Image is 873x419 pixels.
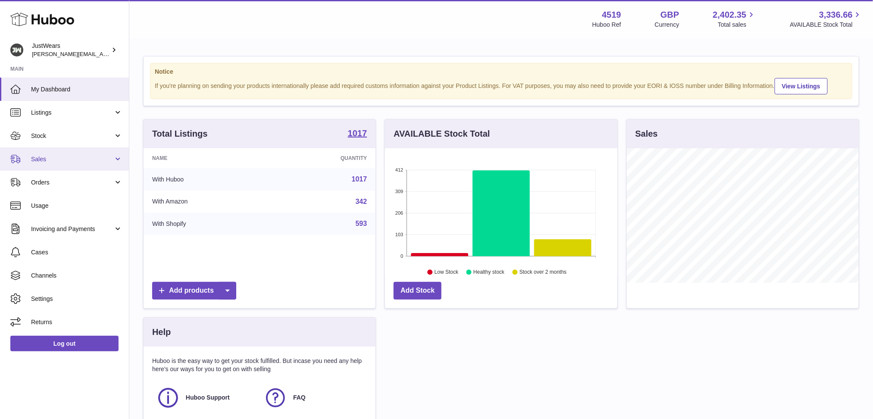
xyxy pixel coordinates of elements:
a: 2,402.35 Total sales [713,9,757,29]
a: 3,336.66 AVAILABLE Stock Total [790,9,863,29]
div: If you're planning on sending your products internationally please add required customs informati... [155,77,848,94]
span: Returns [31,318,122,326]
span: Invoicing and Payments [31,225,113,233]
span: Huboo Support [186,394,230,402]
th: Name [144,148,271,168]
td: With Amazon [144,191,271,213]
span: Sales [31,155,113,163]
text: 412 [395,167,403,172]
span: Channels [31,272,122,280]
span: Listings [31,109,113,117]
text: 103 [395,232,403,237]
a: 593 [356,220,367,227]
text: Low Stock [435,269,459,275]
h3: Help [152,326,171,338]
a: 1017 [352,175,367,183]
span: [PERSON_NAME][EMAIL_ADDRESS][DOMAIN_NAME] [32,50,173,57]
text: Stock over 2 months [519,269,566,275]
span: 2,402.35 [713,9,747,21]
h3: Total Listings [152,128,208,140]
a: 342 [356,198,367,205]
span: FAQ [293,394,306,402]
a: FAQ [264,386,363,410]
span: Stock [31,132,113,140]
a: Huboo Support [156,386,255,410]
div: Huboo Ref [592,21,621,29]
h3: AVAILABLE Stock Total [394,128,490,140]
text: Healthy stock [473,269,505,275]
a: Add products [152,282,236,300]
th: Quantity [271,148,376,168]
span: 3,336.66 [819,9,853,21]
strong: GBP [660,9,679,21]
span: AVAILABLE Stock Total [790,21,863,29]
p: Huboo is the easy way to get your stock fulfilled. But incase you need any help here's our ways f... [152,357,367,373]
a: Log out [10,336,119,351]
a: Add Stock [394,282,441,300]
span: Settings [31,295,122,303]
text: 309 [395,189,403,194]
a: 1017 [348,129,367,139]
strong: Notice [155,68,848,76]
strong: 4519 [602,9,621,21]
span: Orders [31,178,113,187]
span: My Dashboard [31,85,122,94]
span: Total sales [718,21,756,29]
div: Currency [655,21,679,29]
span: Cases [31,248,122,256]
div: JustWears [32,42,110,58]
text: 0 [401,253,404,259]
strong: 1017 [348,129,367,138]
text: 206 [395,210,403,216]
span: Usage [31,202,122,210]
td: With Huboo [144,168,271,191]
a: View Listings [775,78,828,94]
h3: Sales [635,128,658,140]
img: josh@just-wears.com [10,44,23,56]
td: With Shopify [144,213,271,235]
